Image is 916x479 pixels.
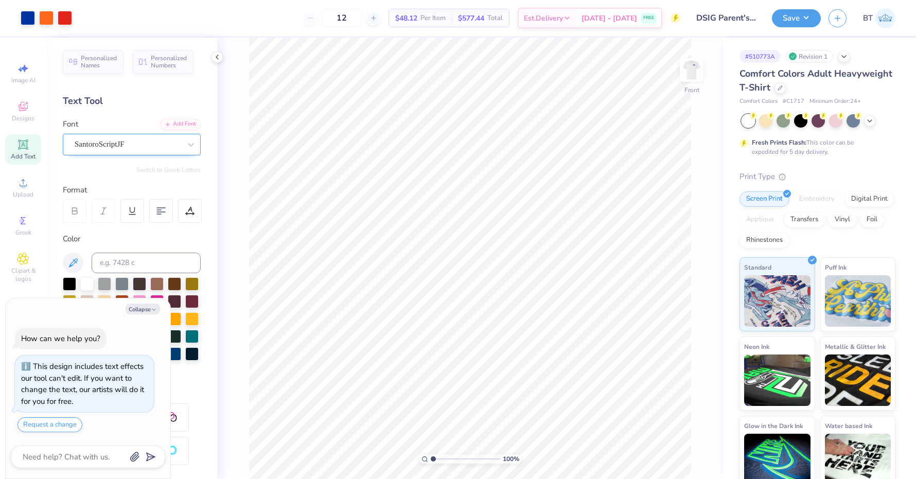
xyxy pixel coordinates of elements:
[503,454,519,464] span: 100 %
[21,361,144,406] div: This design includes text effects our tool can't edit. If you want to change the text, our artist...
[11,152,36,161] span: Add Text
[739,171,895,183] div: Print Type
[739,50,781,63] div: # 510773A
[739,97,778,106] span: Comfort Colors
[13,190,33,199] span: Upload
[322,9,362,27] input: – –
[875,8,895,28] img: Brooke Townsend
[825,420,872,431] span: Water based Ink
[825,341,886,352] span: Metallic & Glitter Ink
[752,138,878,156] div: This color can be expedited for 5 day delivery.
[744,341,769,352] span: Neon Ink
[863,12,873,24] span: BT
[825,354,891,406] img: Metallic & Glitter Ink
[844,191,894,207] div: Digital Print
[11,76,36,84] span: Image AI
[809,97,861,106] span: Minimum Order: 24 +
[828,212,857,227] div: Vinyl
[458,13,484,24] span: $577.44
[681,60,702,80] img: Front
[689,8,764,28] input: Untitled Design
[744,354,811,406] img: Neon Ink
[863,8,895,28] a: BT
[744,275,811,327] img: Standard
[860,212,884,227] div: Foil
[21,333,100,344] div: How can we help you?
[684,85,699,95] div: Front
[63,118,78,130] label: Font
[744,420,803,431] span: Glow in the Dark Ink
[739,233,789,248] div: Rhinestones
[825,275,891,327] img: Puff Ink
[81,55,117,69] span: Personalized Names
[643,14,654,22] span: FREE
[744,262,771,273] span: Standard
[420,13,446,24] span: Per Item
[151,55,187,69] span: Personalized Numbers
[786,50,833,63] div: Revision 1
[12,114,34,122] span: Designs
[92,253,201,273] input: e.g. 7428 c
[63,233,201,245] div: Color
[17,417,82,432] button: Request a change
[783,97,804,106] span: # C1717
[395,13,417,24] span: $48.12
[752,138,806,147] strong: Fresh Prints Flash:
[739,191,789,207] div: Screen Print
[524,13,563,24] span: Est. Delivery
[63,184,202,196] div: Format
[739,212,781,227] div: Applique
[784,212,825,227] div: Transfers
[792,191,841,207] div: Embroidery
[126,304,160,314] button: Collapse
[160,118,201,130] div: Add Font
[772,9,821,27] button: Save
[825,262,847,273] span: Puff Ink
[582,13,637,24] span: [DATE] - [DATE]
[739,67,892,94] span: Comfort Colors Adult Heavyweight T-Shirt
[5,267,41,283] span: Clipart & logos
[136,166,201,174] button: Switch to Greek Letters
[15,228,31,237] span: Greek
[487,13,503,24] span: Total
[63,94,201,108] div: Text Tool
